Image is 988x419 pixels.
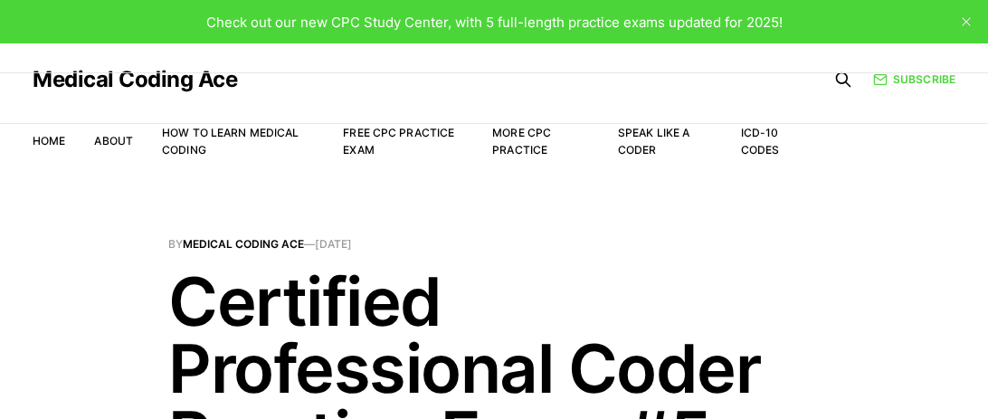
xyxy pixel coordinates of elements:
[33,69,237,90] a: Medical Coding Ace
[33,134,65,148] a: Home
[315,237,352,251] time: [DATE]
[952,7,981,36] button: close
[162,126,299,157] a: How to Learn Medical Coding
[873,71,955,88] a: Subscribe
[692,330,988,419] iframe: portal-trigger
[343,126,454,157] a: Free CPC Practice Exam
[168,239,820,250] span: By —
[206,14,783,31] span: Check out our new CPC Study Center, with 5 full-length practice exams updated for 2025!
[492,126,551,157] a: More CPC Practice
[618,126,689,157] a: Speak Like a Coder
[183,237,304,251] a: Medical Coding Ace
[741,126,780,157] a: ICD-10 Codes
[94,134,133,148] a: About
